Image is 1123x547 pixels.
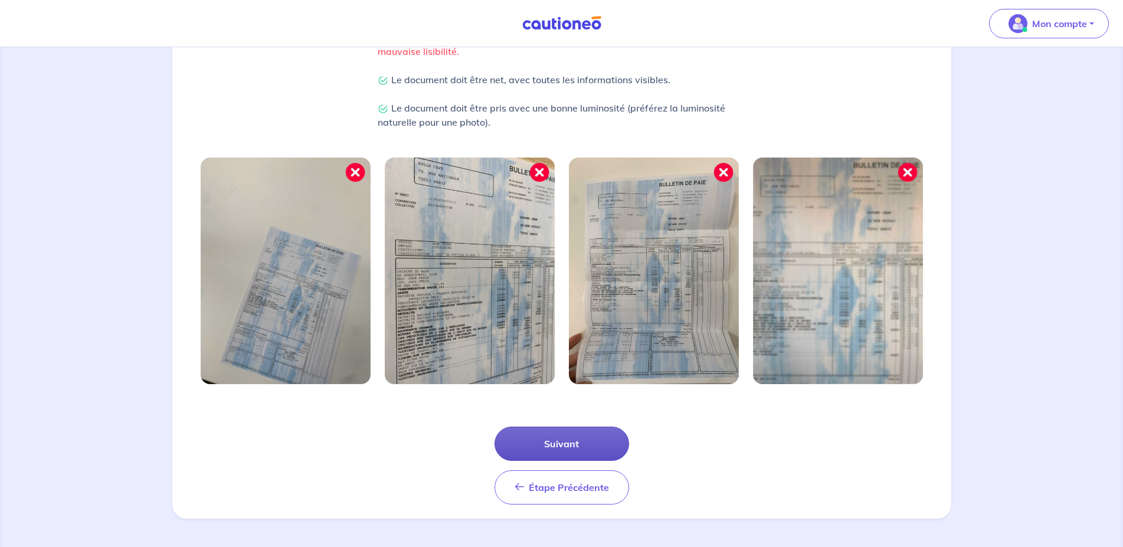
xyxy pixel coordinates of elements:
[378,104,388,114] img: Check
[385,158,555,384] img: Image mal cadrée 2
[529,482,609,493] span: Étape Précédente
[753,158,923,384] img: Image mal cadrée 4
[1009,14,1027,33] img: illu_account_valid_menu.svg
[378,76,388,86] img: Check
[201,158,371,384] img: Image mal cadrée 1
[989,9,1109,38] button: illu_account_valid_menu.svgMon compte
[495,427,629,461] button: Suivant
[1032,17,1087,31] p: Mon compte
[518,16,606,31] img: Cautioneo
[569,158,739,384] img: Image mal cadrée 3
[495,470,629,505] button: Étape Précédente
[378,73,746,129] p: Le document doit être net, avec toutes les informations visibles. Le document doit être pris avec...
